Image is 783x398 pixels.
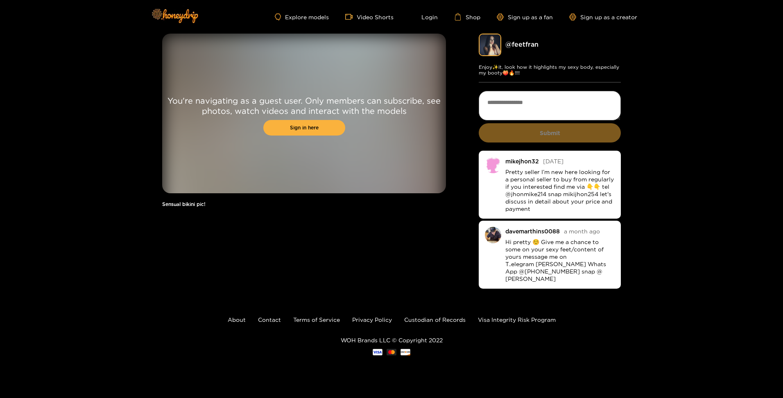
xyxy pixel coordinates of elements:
a: Login [410,13,438,20]
a: Sign up as a creator [569,14,637,20]
p: Pretty seller I’m new here looking for a personal seller to buy from regularly if you interested ... [505,168,615,213]
img: feetfran [479,34,501,56]
span: a month ago [564,228,600,234]
button: Submit [479,123,621,142]
span: video-camera [345,13,357,20]
a: About [228,317,246,323]
a: @ feetfran [505,41,539,48]
a: Custodian of Records [404,317,466,323]
div: davemarthins0088 [505,228,560,234]
img: o3nvo-fb_img_1731113975378.jpg [485,227,501,243]
a: Contact [258,317,281,323]
p: Hi pretty ☺️ Give me a chance to some on your sexy feet/content of yours message me on T..elegram... [505,238,615,283]
span: [DATE] [543,158,563,164]
h1: Sensual bikini pic! [162,201,446,207]
a: Sign up as a fan [497,14,553,20]
p: Enjoy✨it, look how it highlights my sexy body, especially my booty🍑🔥!!!! [479,64,621,76]
p: You're navigating as a guest user. Only members can subscribe, see photos, watch videos and inter... [162,95,446,116]
a: Explore models [275,14,329,20]
a: Privacy Policy [352,317,392,323]
img: no-avatar.png [485,157,501,173]
a: Shop [454,13,480,20]
a: Video Shorts [345,13,394,20]
a: Terms of Service [293,317,340,323]
a: Sign in here [263,120,345,136]
div: mikejhon32 [505,158,539,164]
a: Visa Integrity Risk Program [478,317,556,323]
